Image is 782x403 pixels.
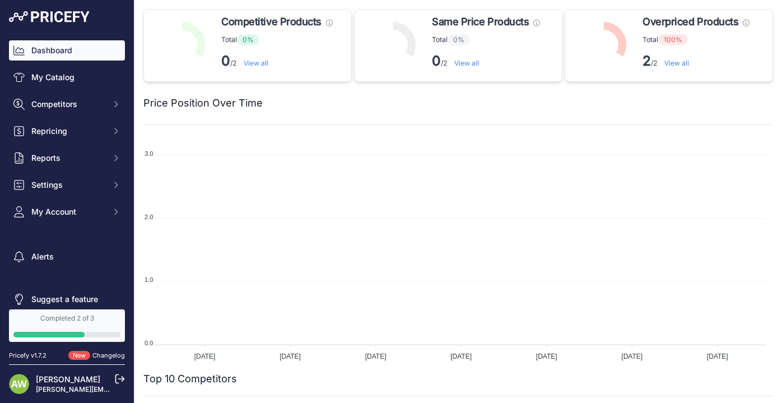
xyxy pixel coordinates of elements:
tspan: [DATE] [194,353,216,360]
a: Suggest a feature [9,289,125,309]
tspan: 2.0 [145,214,153,220]
p: Total [432,34,540,45]
p: /2 [643,52,750,70]
tspan: 1.0 [145,276,153,283]
a: Changelog [92,351,125,359]
a: Alerts [9,247,125,267]
div: Completed 2 of 3 [13,314,120,323]
div: Pricefy v1.7.2 [9,351,46,360]
button: My Account [9,202,125,222]
span: Repricing [31,126,105,137]
button: Repricing [9,121,125,141]
p: Total [221,34,333,45]
button: Reports [9,148,125,168]
tspan: [DATE] [621,353,643,360]
tspan: [DATE] [450,353,472,360]
button: Settings [9,175,125,195]
a: View all [244,59,268,67]
a: My Catalog [9,67,125,87]
span: 100% [658,34,688,45]
tspan: [DATE] [280,353,301,360]
tspan: [DATE] [707,353,728,360]
tspan: 0.0 [145,340,153,346]
span: Competitive Products [221,14,322,30]
button: Competitors [9,94,125,114]
img: Pricefy Logo [9,11,90,22]
tspan: 3.0 [145,150,153,157]
a: Completed 2 of 3 [9,309,125,342]
strong: 2 [643,53,651,69]
h2: Top 10 Competitors [143,371,237,387]
span: My Account [31,206,105,217]
nav: Sidebar [9,40,125,309]
span: 0% [237,34,259,45]
a: [PERSON_NAME] [36,374,100,384]
span: Competitors [31,99,105,110]
span: Same Price Products [432,14,529,30]
a: View all [454,59,479,67]
a: Dashboard [9,40,125,61]
a: View all [664,59,689,67]
span: Overpriced Products [643,14,738,30]
span: Settings [31,179,105,191]
h2: Price Position Over Time [143,95,263,111]
span: 0% [448,34,470,45]
tspan: [DATE] [536,353,557,360]
p: Total [643,34,750,45]
a: [PERSON_NAME][EMAIL_ADDRESS][DOMAIN_NAME] [36,385,208,393]
span: New [68,351,90,360]
strong: 0 [432,53,441,69]
tspan: [DATE] [365,353,387,360]
p: /2 [432,52,540,70]
p: /2 [221,52,333,70]
span: Reports [31,152,105,164]
strong: 0 [221,53,230,69]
